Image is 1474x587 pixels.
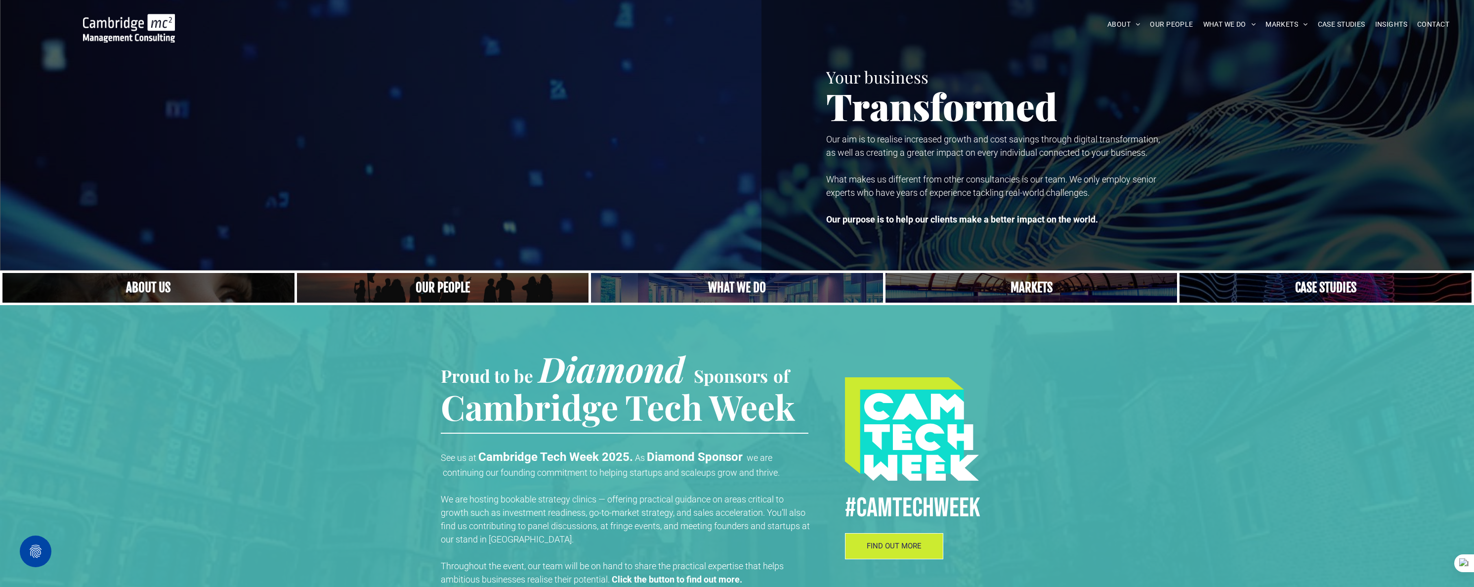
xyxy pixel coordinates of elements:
a: OUR PEOPLE [1145,17,1198,32]
span: Sponsors [694,364,768,387]
a: Our Markets | Cambridge Management Consulting [885,273,1178,303]
span: continuing our founding commitment to helping startups and scaleups grow and thrive. [443,467,780,478]
a: A yoga teacher lifting his whole body off the ground in the peacock pose [591,273,883,303]
span: As [635,452,645,463]
span: we are [747,452,772,463]
img: #CAMTECHWEEK logo, Procurement [845,377,979,481]
a: Close up of woman's face, centered on her eyes [2,273,295,303]
a: ABOUT [1102,17,1145,32]
a: MARKETS [1261,17,1312,32]
span: We are hosting bookable strategy clinics — offering practical guidance on areas critical to growt... [441,494,810,544]
strong: Click the button to find out more. [612,574,742,585]
a: CASE STUDIES | See an Overview of All Our Case Studies | Cambridge Management Consulting [1179,273,1472,303]
span: FIND OUT MORE [867,542,922,550]
a: Your Business Transformed | Cambridge Management Consulting [83,15,175,26]
span: Transformed [826,81,1057,131]
strong: Cambridge Tech Week 2025. [478,450,633,464]
strong: Our purpose is to help our clients make a better impact on the world. [826,214,1098,225]
strong: Diamond Sponsor [647,450,743,464]
span: #CamTECHWEEK [845,492,980,525]
a: INSIGHTS [1370,17,1412,32]
span: Diamond [539,345,685,392]
a: FIND OUT MORE [845,533,944,559]
span: Throughout the event, our team will be on hand to share the practical expertise that helps ambiti... [441,561,784,585]
a: A crowd in silhouette at sunset, on a rise or lookout point [297,273,589,303]
a: WHAT WE DO [1198,17,1261,32]
span: Cambridge Tech Week [441,383,795,430]
img: Go to Homepage [83,14,175,43]
span: See us at [441,452,476,463]
span: Our aim is to realise increased growth and cost savings through digital transformation, as well a... [826,134,1160,158]
span: Proud to be [441,364,533,387]
span: of [773,364,789,387]
span: Your business [826,66,928,88]
span: What makes us different from other consultancies is our team. We only employ senior experts who h... [826,174,1156,198]
a: CASE STUDIES [1313,17,1370,32]
a: CONTACT [1412,17,1454,32]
